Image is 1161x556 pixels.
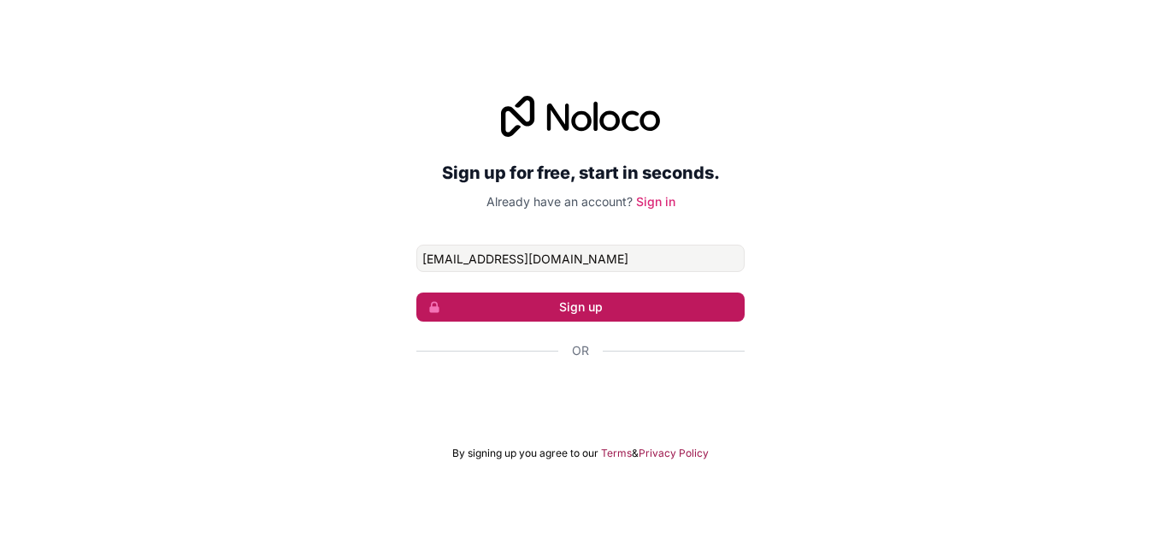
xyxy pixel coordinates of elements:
span: Already have an account? [486,194,633,209]
span: By signing up you agree to our [452,447,598,460]
button: Sign up [416,293,745,322]
a: Terms [601,447,632,460]
iframe: Sign in with Google Button [408,378,753,416]
h2: Sign up for free, start in seconds. [416,157,745,188]
a: Sign in [636,194,675,209]
a: Privacy Policy [639,447,709,460]
input: Email address [416,245,745,272]
span: & [632,447,639,460]
span: Or [572,342,589,359]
